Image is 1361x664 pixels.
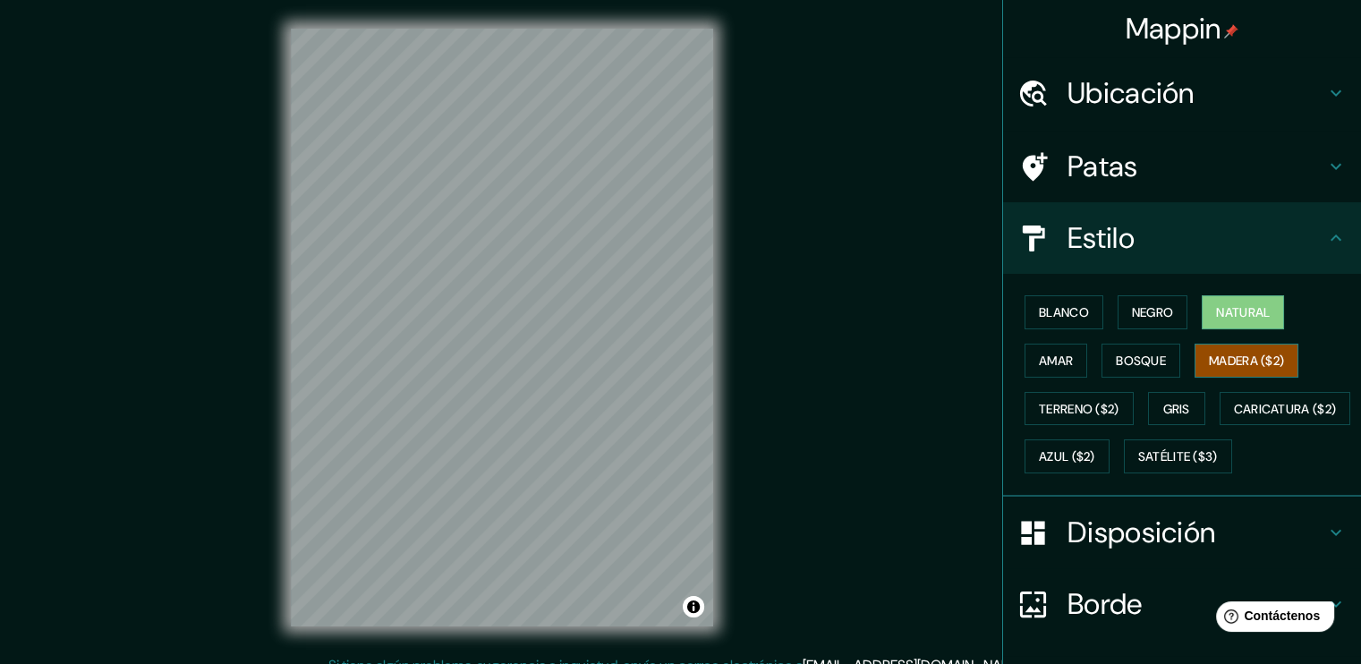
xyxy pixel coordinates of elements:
button: Blanco [1025,295,1103,329]
button: Terreno ($2) [1025,392,1134,426]
font: Terreno ($2) [1039,401,1119,417]
font: Caricatura ($2) [1234,401,1337,417]
font: Ubicación [1068,74,1195,112]
font: Natural [1216,304,1270,320]
iframe: Lanzador de widgets de ayuda [1202,594,1341,644]
button: Azul ($2) [1025,439,1110,473]
button: Madera ($2) [1195,344,1298,378]
div: Ubicación [1003,57,1361,129]
font: Negro [1132,304,1174,320]
font: Azul ($2) [1039,449,1095,465]
button: Satélite ($3) [1124,439,1232,473]
img: pin-icon.png [1224,24,1238,38]
button: Amar [1025,344,1087,378]
font: Gris [1163,401,1190,417]
font: Borde [1068,585,1143,623]
font: Estilo [1068,219,1135,257]
button: Caricatura ($2) [1220,392,1351,426]
button: Bosque [1102,344,1180,378]
div: Estilo [1003,202,1361,274]
font: Disposición [1068,514,1215,551]
font: Mappin [1126,10,1221,47]
font: Bosque [1116,353,1166,369]
font: Blanco [1039,304,1089,320]
button: Natural [1202,295,1284,329]
button: Gris [1148,392,1205,426]
div: Borde [1003,568,1361,640]
div: Patas [1003,131,1361,202]
div: Disposición [1003,497,1361,568]
button: Negro [1118,295,1188,329]
font: Satélite ($3) [1138,449,1218,465]
button: Activar o desactivar atribución [683,596,704,617]
font: Patas [1068,148,1138,185]
font: Madera ($2) [1209,353,1284,369]
canvas: Mapa [291,29,713,626]
font: Amar [1039,353,1073,369]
